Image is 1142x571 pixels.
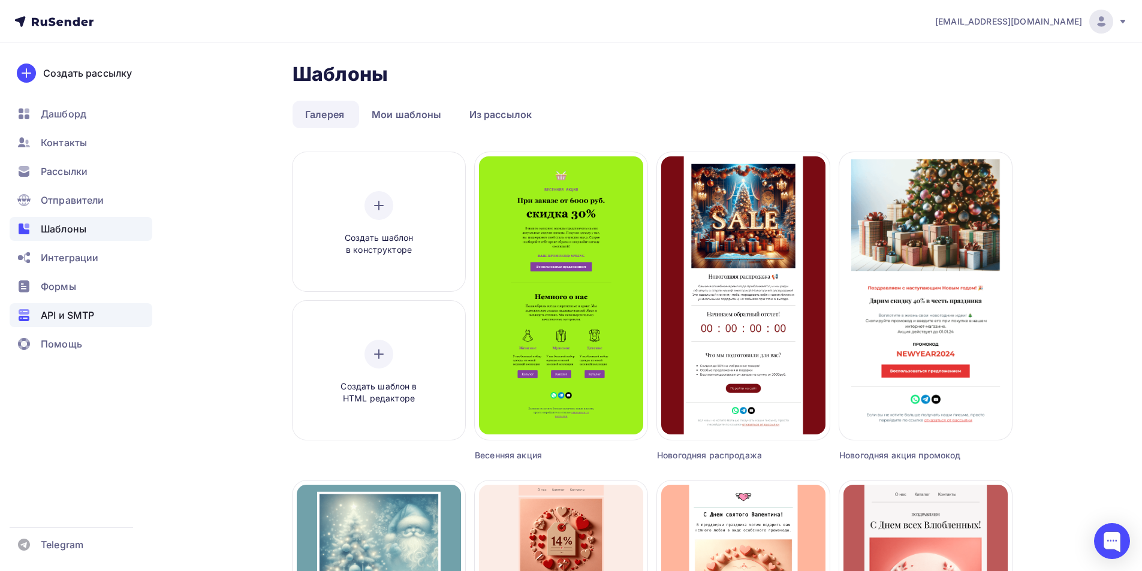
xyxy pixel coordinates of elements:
[41,337,82,351] span: Помощь
[293,101,357,128] a: Галерея
[41,308,94,322] span: API и SMTP
[293,62,388,86] h2: Шаблоны
[41,193,104,207] span: Отправители
[657,449,787,461] div: Новогодняя распродажа
[10,188,152,212] a: Отправители
[41,279,76,294] span: Формы
[43,66,132,80] div: Создать рассылку
[359,101,454,128] a: Мои шаблоны
[41,250,98,265] span: Интеграции
[10,217,152,241] a: Шаблоны
[41,164,88,179] span: Рассылки
[839,449,969,461] div: Новогодняя акция промокод
[475,449,604,461] div: Весенняя акция
[322,380,436,405] span: Создать шаблон в HTML редакторе
[10,102,152,126] a: Дашборд
[935,10,1128,34] a: [EMAIL_ADDRESS][DOMAIN_NAME]
[10,131,152,155] a: Контакты
[41,222,86,236] span: Шаблоны
[935,16,1082,28] span: [EMAIL_ADDRESS][DOMAIN_NAME]
[41,135,87,150] span: Контакты
[457,101,545,128] a: Из рассылок
[41,107,86,121] span: Дашборд
[322,232,436,256] span: Создать шаблон в конструкторе
[41,537,83,552] span: Telegram
[10,274,152,298] a: Формы
[10,159,152,183] a: Рассылки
